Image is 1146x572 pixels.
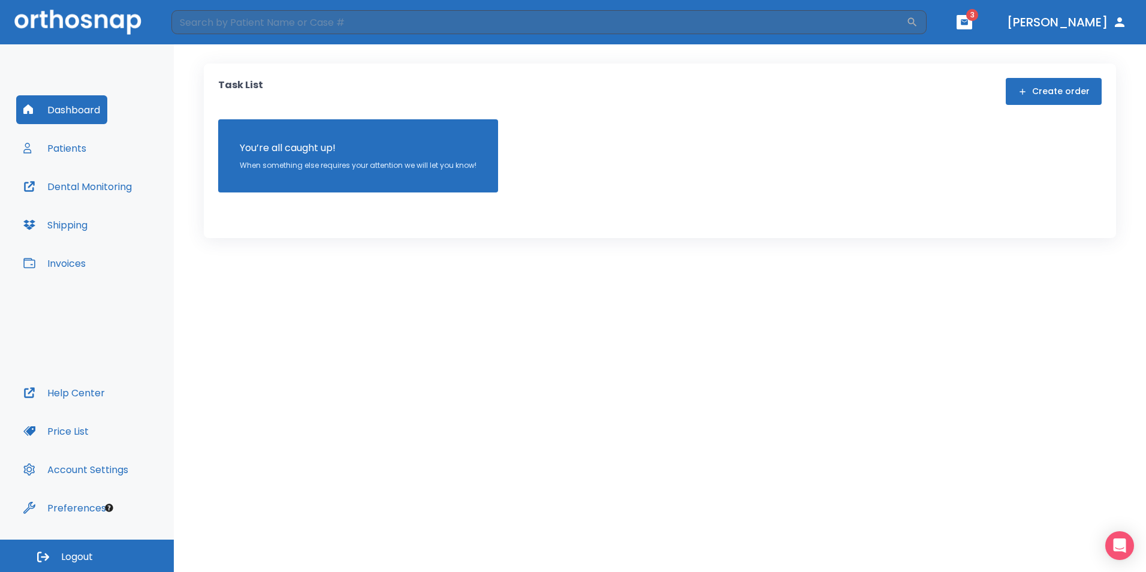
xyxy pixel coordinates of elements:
[61,550,93,564] span: Logout
[104,502,114,513] div: Tooltip anchor
[16,455,135,484] button: Account Settings
[16,172,139,201] button: Dental Monitoring
[16,378,112,407] button: Help Center
[966,9,978,21] span: 3
[218,78,263,105] p: Task List
[16,417,96,445] button: Price List
[16,210,95,239] button: Shipping
[14,10,141,34] img: Orthosnap
[16,134,94,162] button: Patients
[240,160,477,171] p: When something else requires your attention we will let you know!
[16,493,113,522] button: Preferences
[1105,531,1134,560] div: Open Intercom Messenger
[240,141,477,155] p: You’re all caught up!
[1002,11,1132,33] button: [PERSON_NAME]
[16,95,107,124] button: Dashboard
[16,249,93,278] button: Invoices
[1006,78,1102,105] button: Create order
[171,10,906,34] input: Search by Patient Name or Case #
